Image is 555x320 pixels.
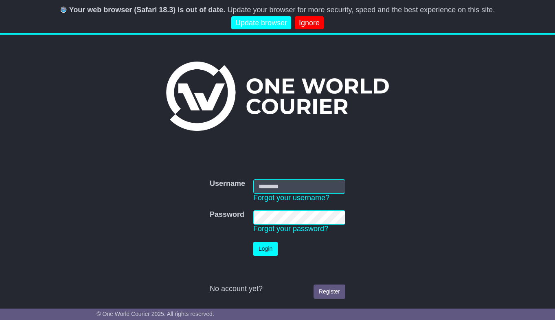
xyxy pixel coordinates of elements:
a: Ignore [295,16,324,30]
a: Forgot your password? [253,225,328,233]
a: Update browser [231,16,291,30]
div: No account yet? [210,285,345,294]
label: Password [210,210,244,219]
a: Register [314,285,345,299]
b: Your web browser (Safari 18.3) is out of date. [69,6,226,14]
a: Forgot your username? [253,194,329,202]
span: © One World Courier 2025. All rights reserved. [97,311,214,317]
img: One World [166,62,388,131]
button: Login [253,242,278,256]
label: Username [210,179,245,188]
span: Update your browser for more security, speed and the best experience on this site. [227,6,495,14]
